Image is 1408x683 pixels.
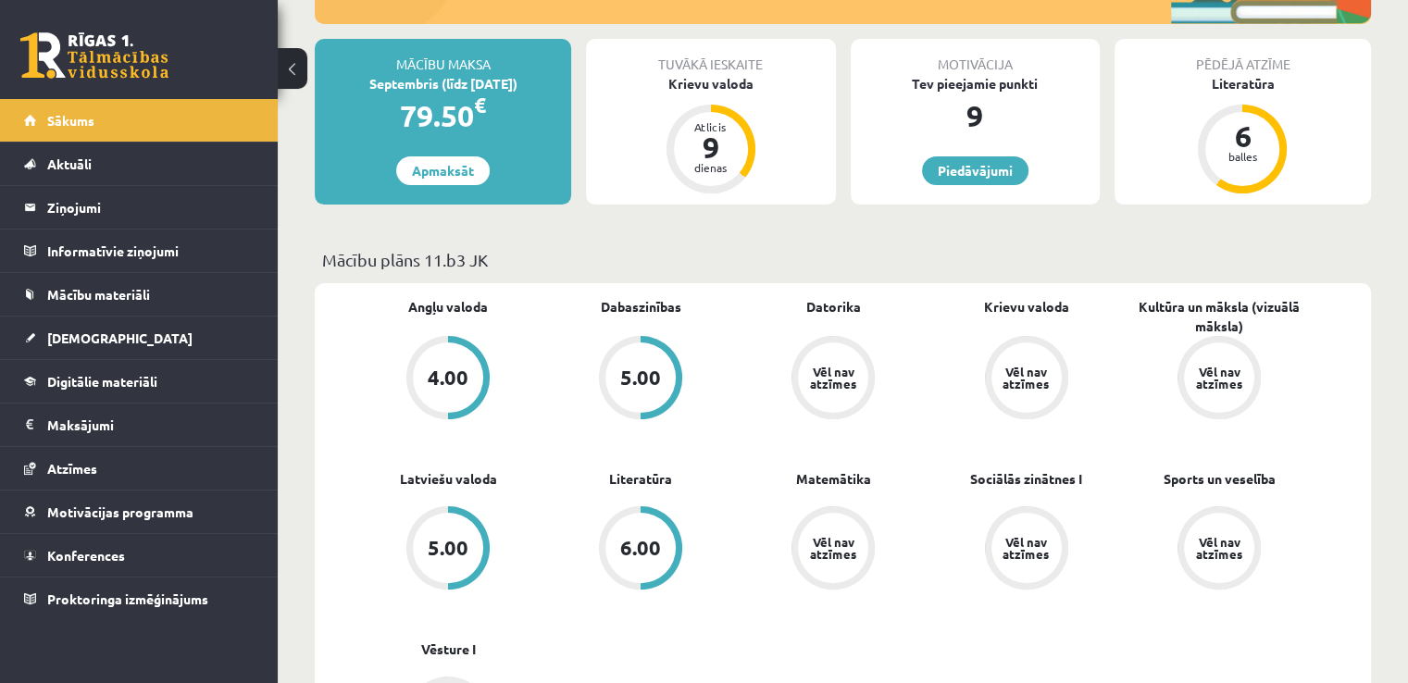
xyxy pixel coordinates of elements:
div: 9 [851,93,1100,138]
a: Kultūra un māksla (vizuālā māksla) [1123,297,1315,336]
span: Aktuāli [47,155,92,172]
a: Dabaszinības [601,297,681,317]
a: Vēl nav atzīmes [930,506,1123,593]
div: 5.00 [428,538,468,558]
a: Apmaksāt [396,156,490,185]
div: balles [1215,151,1270,162]
div: 6 [1215,121,1270,151]
div: Tev pieejamie punkti [851,74,1100,93]
div: Vēl nav atzīmes [807,366,859,390]
div: Tuvākā ieskaite [586,39,835,74]
a: Vēl nav atzīmes [1123,506,1315,593]
div: 5.00 [620,367,661,388]
a: Sākums [24,99,255,142]
a: 5.00 [544,336,737,423]
a: Angļu valoda [408,297,488,317]
a: Informatīvie ziņojumi [24,230,255,272]
div: Vēl nav atzīmes [807,536,859,560]
p: Mācību plāns 11.b3 JK [322,247,1364,272]
a: Vēl nav atzīmes [1123,336,1315,423]
a: Digitālie materiāli [24,360,255,403]
span: [DEMOGRAPHIC_DATA] [47,329,193,346]
div: 9 [683,132,739,162]
a: Proktoringa izmēģinājums [24,577,255,620]
a: Krievu valoda [984,297,1069,317]
div: dienas [683,162,739,173]
a: Vēl nav atzīmes [737,506,929,593]
a: Latviešu valoda [400,469,497,489]
span: € [474,92,486,118]
a: Atzīmes [24,447,255,490]
span: Motivācijas programma [47,503,193,520]
a: Vēsture I [421,640,476,659]
div: Pēdējā atzīme [1115,39,1371,74]
div: Vēl nav atzīmes [1193,536,1245,560]
a: Matemātika [796,469,871,489]
a: 6.00 [544,506,737,593]
a: Vēl nav atzīmes [737,336,929,423]
a: Vēl nav atzīmes [930,336,1123,423]
div: 4.00 [428,367,468,388]
span: Proktoringa izmēģinājums [47,590,208,607]
span: Mācību materiāli [47,286,150,303]
a: Motivācijas programma [24,491,255,533]
a: Literatūra [609,469,672,489]
a: Konferences [24,534,255,577]
a: Datorika [806,297,861,317]
a: 4.00 [352,336,544,423]
div: Vēl nav atzīmes [1001,536,1053,560]
div: 6.00 [620,538,661,558]
legend: Maksājumi [47,404,255,446]
span: Atzīmes [47,460,97,477]
span: Sākums [47,112,94,129]
legend: Ziņojumi [47,186,255,229]
div: Mācību maksa [315,39,571,74]
div: Motivācija [851,39,1100,74]
span: Konferences [47,547,125,564]
div: Literatūra [1115,74,1371,93]
a: Sports un veselība [1163,469,1275,489]
a: Krievu valoda Atlicis 9 dienas [586,74,835,196]
a: Literatūra 6 balles [1115,74,1371,196]
a: Ziņojumi [24,186,255,229]
div: Krievu valoda [586,74,835,93]
div: Septembris (līdz [DATE]) [315,74,571,93]
a: Maksājumi [24,404,255,446]
a: [DEMOGRAPHIC_DATA] [24,317,255,359]
a: Piedāvājumi [922,156,1028,185]
div: Vēl nav atzīmes [1193,366,1245,390]
span: Digitālie materiāli [47,373,157,390]
a: Rīgas 1. Tālmācības vidusskola [20,32,168,79]
div: 79.50 [315,93,571,138]
a: Aktuāli [24,143,255,185]
a: Mācību materiāli [24,273,255,316]
a: Sociālās zinātnes I [970,469,1082,489]
div: Vēl nav atzīmes [1001,366,1053,390]
div: Atlicis [683,121,739,132]
a: 5.00 [352,506,544,593]
legend: Informatīvie ziņojumi [47,230,255,272]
